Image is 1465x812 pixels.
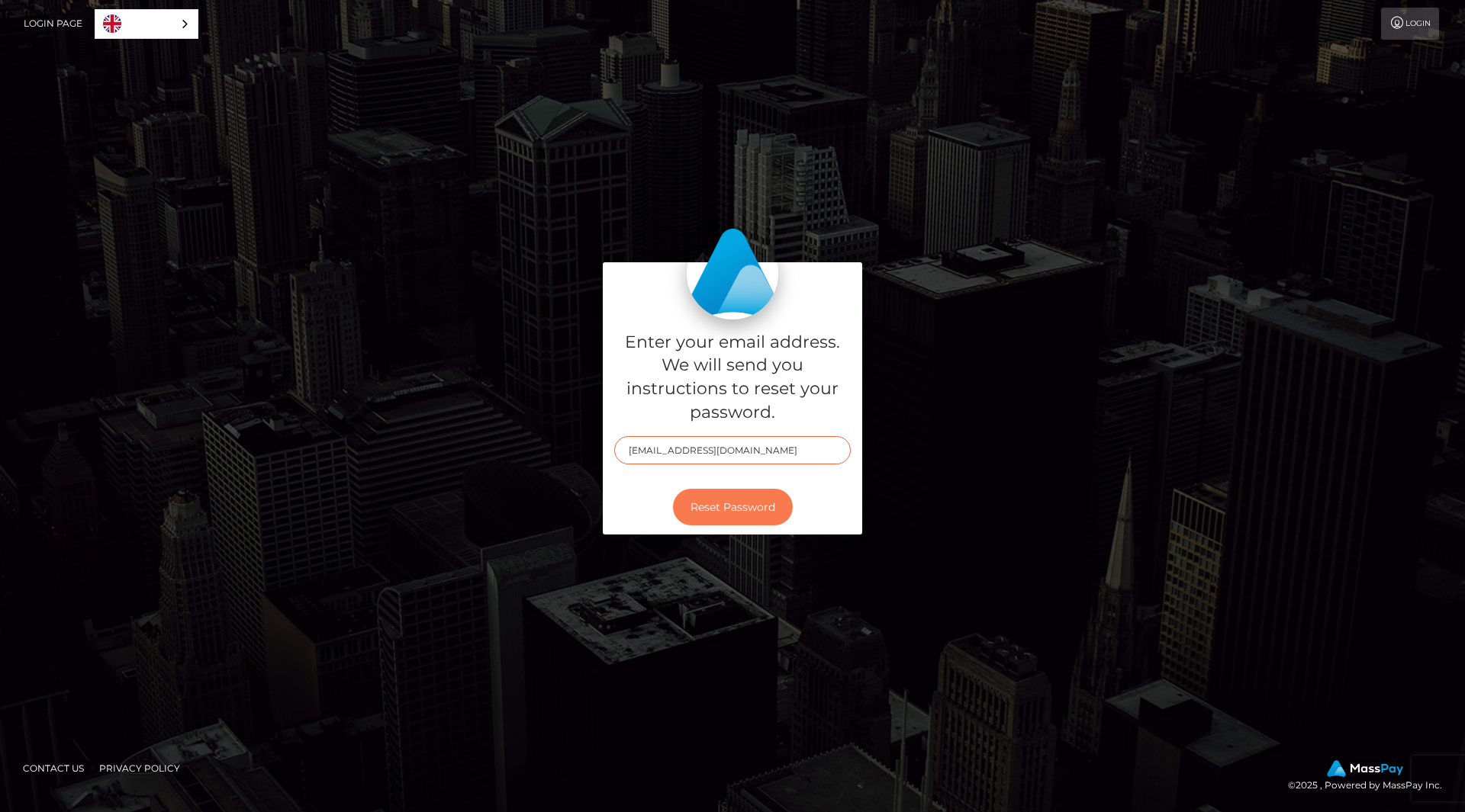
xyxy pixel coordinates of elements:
div: Language [95,9,198,39]
a: Privacy Policy [93,756,186,780]
a: Login [1381,8,1439,40]
aside: Language selected: English [95,9,198,39]
input: E-mail... [614,436,851,464]
div: © 2025 , Powered by MassPay Inc. [1288,760,1454,794]
a: English [95,10,198,38]
a: Contact Us [17,756,90,780]
button: Reset Password [673,489,793,526]
img: MassPay [1327,760,1403,777]
a: Login Page [24,8,82,40]
img: MassPay Login [687,228,778,319]
h5: Enter your email address. We will send you instructions to reset your password. [614,331,851,425]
